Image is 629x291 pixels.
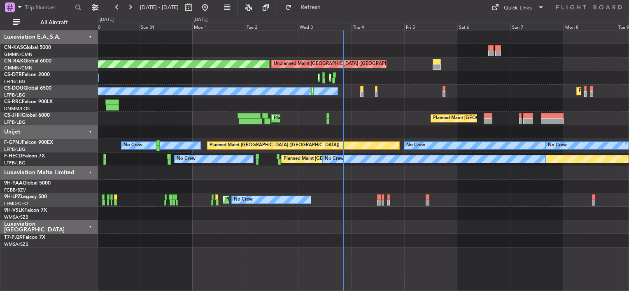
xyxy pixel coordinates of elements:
div: Thu 4 [351,23,404,30]
a: CS-DTRFalcon 2000 [4,72,50,77]
div: No Crew [123,139,142,152]
span: All Aircraft [21,20,87,25]
a: LFPB/LBG [4,119,26,125]
span: CS-DOU [4,86,23,91]
a: F-HECDFalcon 7X [4,154,45,159]
a: CS-DOUGlobal 6500 [4,86,51,91]
span: CN-RAK [4,59,23,64]
div: Sat 30 [86,23,139,30]
div: No Crew [177,153,196,165]
a: GMMN/CMN [4,65,33,71]
a: LFPB/LBG [4,79,26,85]
a: WMSA/SZB [4,241,28,247]
a: LFPB/LBG [4,92,26,98]
div: [DATE] [193,16,207,23]
div: Mon 1 [192,23,245,30]
div: [DATE] [100,16,114,23]
div: Planned Maint Nice ([GEOGRAPHIC_DATA]) [225,194,317,206]
input: Trip Number [25,1,72,14]
a: DNMM/LOS [4,106,30,112]
a: LFMD/CEQ [4,201,28,207]
span: 9H-VSLK [4,208,24,213]
a: LFPB/LBG [4,146,26,152]
span: CS-DTR [4,72,22,77]
a: CN-KASGlobal 5000 [4,45,51,50]
a: FCBB/BZV [4,187,26,193]
span: CS-JHH [4,113,22,118]
div: No Crew [234,194,253,206]
a: CS-RRCFalcon 900LX [4,99,53,104]
a: CN-RAKGlobal 6000 [4,59,51,64]
a: LFPB/LBG [4,160,26,166]
a: 9H-LPZLegacy 500 [4,194,47,199]
div: No Crew [548,139,567,152]
div: Planned Maint [GEOGRAPHIC_DATA] ([GEOGRAPHIC_DATA]) [274,112,403,125]
div: Unplanned Maint [GEOGRAPHIC_DATA] ([GEOGRAPHIC_DATA]) [274,58,409,70]
span: F-GPNJ [4,140,22,145]
span: [DATE] - [DATE] [140,4,179,11]
div: No Crew [406,139,425,152]
div: Sat 6 [457,23,510,30]
a: WMSA/SZB [4,214,28,220]
a: GMMN/CMN [4,51,33,58]
a: 9H-YAAGlobal 5000 [4,181,51,186]
div: Sun 7 [510,23,564,30]
div: Sun 31 [139,23,192,30]
div: Quick Links [504,4,532,12]
a: T7-PJ29Falcon 7X [4,235,45,240]
span: CN-KAS [4,45,23,50]
div: Tue 2 [245,23,298,30]
span: CS-RRC [4,99,22,104]
button: Refresh [281,1,331,14]
div: Planned Maint [GEOGRAPHIC_DATA] ([GEOGRAPHIC_DATA]) [433,112,563,125]
button: All Aircraft [9,16,89,29]
a: F-GPNJFalcon 900EX [4,140,53,145]
div: Planned Maint [GEOGRAPHIC_DATA] ([GEOGRAPHIC_DATA]) [210,139,339,152]
div: Fri 5 [404,23,457,30]
span: 9H-YAA [4,181,23,186]
a: CS-JHHGlobal 6000 [4,113,50,118]
div: No Crew [325,153,344,165]
span: T7-PJ29 [4,235,23,240]
span: 9H-LPZ [4,194,21,199]
div: Mon 8 [564,23,617,30]
a: 9H-VSLKFalcon 7X [4,208,47,213]
span: Refresh [294,5,328,10]
button: Quick Links [487,1,548,14]
div: Planned Maint [GEOGRAPHIC_DATA] ([GEOGRAPHIC_DATA]) [284,153,413,165]
div: Wed 3 [298,23,351,30]
span: F-HECD [4,154,22,159]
